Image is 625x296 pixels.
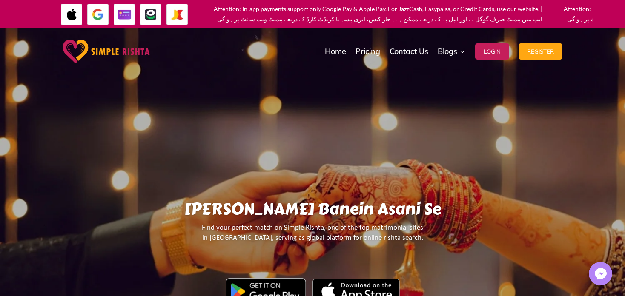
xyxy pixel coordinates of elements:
[438,30,466,73] a: Blogs
[475,30,509,73] a: Login
[475,43,509,60] button: Login
[81,199,543,223] h1: [PERSON_NAME] Banein Asani Se
[519,43,562,60] button: Register
[325,30,346,73] a: Home
[81,223,543,250] p: Find your perfect match on Simple Rishta, one of the top matrimonial sites in [GEOGRAPHIC_DATA], ...
[214,5,542,24] a: Attention: In-app payments support only Google Pay & Apple Pay. For JazzCash, Easypaisa, or Credi...
[392,15,542,23] span: ایپ میں پیمنٹ صرف گوگل پے اور ایپل پے کے ذریعے ممکن ہے۔
[390,30,428,73] a: Contact Us
[519,30,562,73] a: Register
[592,265,609,282] img: Messenger
[214,15,391,23] span: جاز کیش، ایزی پیسہ یا کریڈٹ کارڈ کے ذریعے پیمنٹ ویب سائٹ پر ہو گی۔
[356,30,380,73] a: Pricing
